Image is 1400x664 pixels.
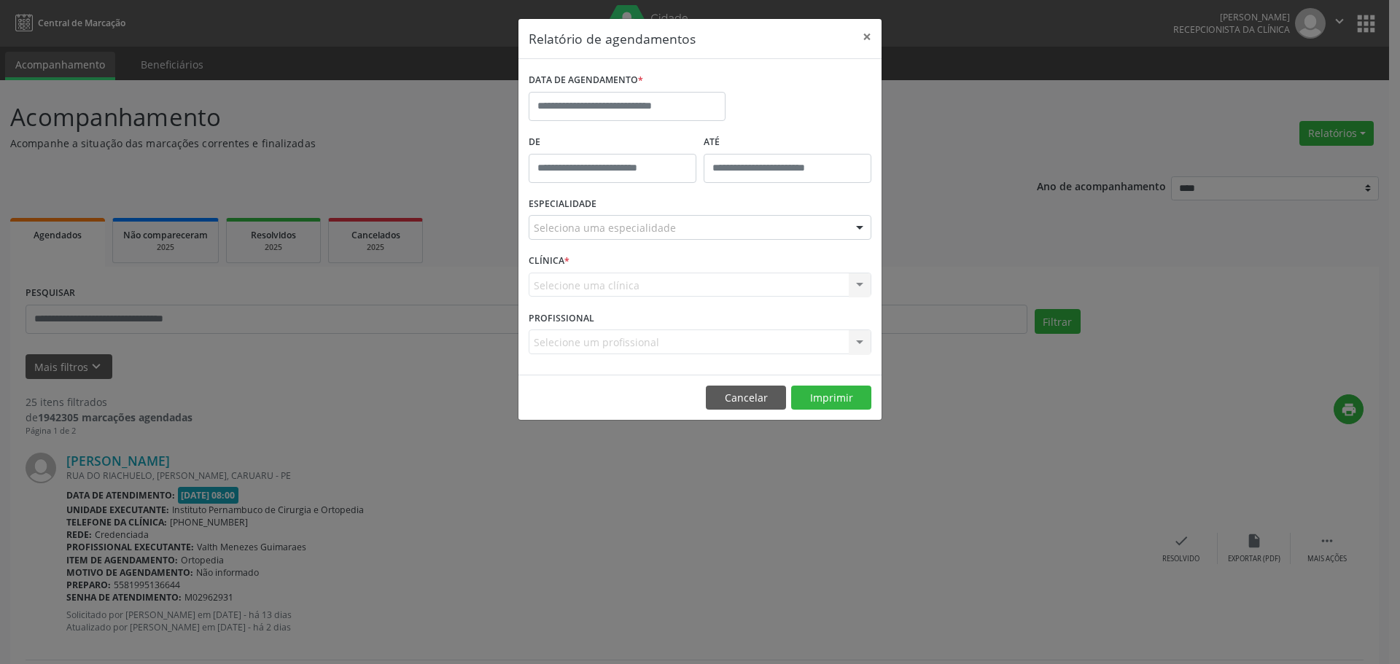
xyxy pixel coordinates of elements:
label: PROFISSIONAL [529,307,594,329]
button: Cancelar [706,386,786,410]
h5: Relatório de agendamentos [529,29,696,48]
span: Seleciona uma especialidade [534,220,676,235]
button: Close [852,19,882,55]
label: De [529,131,696,154]
button: Imprimir [791,386,871,410]
label: CLÍNICA [529,250,569,273]
label: DATA DE AGENDAMENTO [529,69,643,92]
label: ATÉ [704,131,871,154]
label: ESPECIALIDADE [529,193,596,216]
